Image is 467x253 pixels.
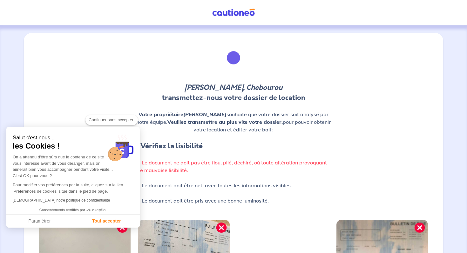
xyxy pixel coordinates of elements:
span: Continuer sans accepter [89,117,135,123]
em: [PERSON_NAME] [183,111,227,117]
strong: Veuillez transmettre au plus vite votre dossier, [167,119,283,125]
img: Cautioneo [210,9,257,17]
div: On a attendu d'être sûrs que le contenu de ce site vous intéresse avant de vous déranger, mais on... [13,154,133,179]
a: [DEMOGRAPHIC_DATA] notre politique de confidentialité [13,198,110,203]
em: [PERSON_NAME], Chebourou [185,83,282,92]
p: Le document doit être net, avec toutes les informations visibles. Le document doit être pris avec... [134,182,333,204]
p: Pour modifier vos préférences par la suite, cliquez sur le lien 'Préférences de cookies' situé da... [13,182,133,194]
svg: Axeptio [86,201,105,220]
h4: 1. Vérifiez la lisibilité [134,141,333,151]
p: souhaite que votre dossier soit analysé par notre équipe. pour pouvoir obtenir votre location et ... [134,110,333,133]
small: Salut c'est nous... [13,135,133,141]
button: Continuer sans accepter [85,115,138,125]
p: Le document ne doit pas être flou, plié, déchiré, où toute altération provoquant une mauvaise lis... [134,159,333,174]
strong: Votre propriétaire [139,111,227,117]
button: Paramétrer [6,215,73,228]
span: les Cookies ! [13,141,133,151]
button: Tout accepter [73,215,140,228]
span: Consentements certifiés par [39,208,85,212]
button: Consentements certifiés par [36,206,110,214]
img: illu_list_justif.svg [216,41,251,75]
p: transmettez-nous votre dossier de location [134,83,333,103]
